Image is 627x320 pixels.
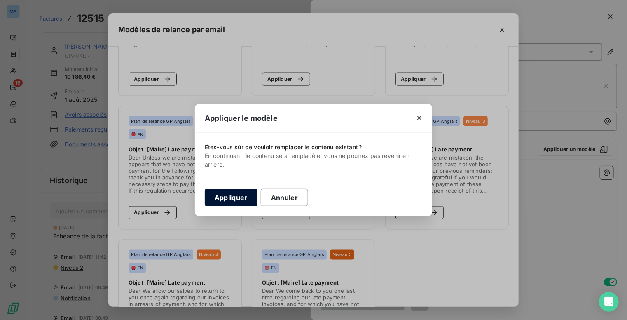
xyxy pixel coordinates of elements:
[261,189,308,206] button: Annuler
[205,144,362,151] span: Êtes-vous sûr de vouloir remplacer le contenu existant ?
[205,152,409,168] span: En continuant, le contenu sera remplacé et vous ne pourrez pas revenir en arrière.
[205,189,257,206] button: Appliquer
[599,292,619,312] div: Open Intercom Messenger
[205,113,278,124] span: Appliquer le modèle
